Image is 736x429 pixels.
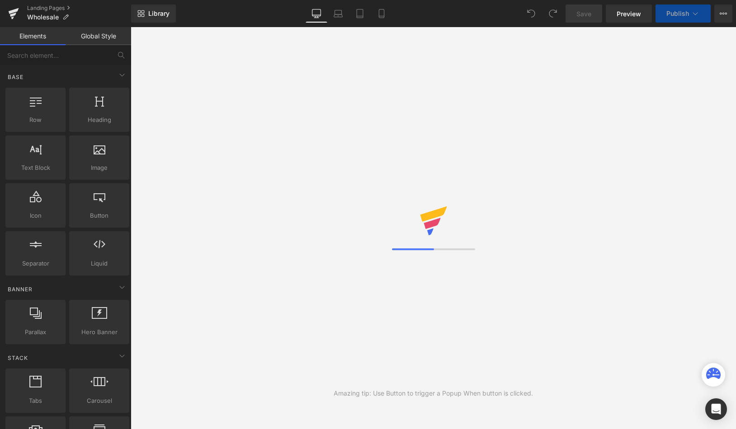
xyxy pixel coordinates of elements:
a: Global Style [66,27,131,45]
span: Preview [617,9,641,19]
a: New Library [131,5,176,23]
a: Preview [606,5,652,23]
a: Laptop [327,5,349,23]
span: Hero Banner [72,327,127,337]
div: Open Intercom Messenger [705,398,727,420]
span: Banner [7,285,33,294]
div: Amazing tip: Use Button to trigger a Popup When button is clicked. [334,388,533,398]
span: Liquid [72,259,127,268]
span: Stack [7,354,29,362]
span: Heading [72,115,127,125]
a: Desktop [306,5,327,23]
a: Tablet [349,5,371,23]
span: Text Block [8,163,63,173]
span: Base [7,73,24,81]
span: Image [72,163,127,173]
span: Save [576,9,591,19]
button: Publish [656,5,711,23]
span: Separator [8,259,63,268]
a: Landing Pages [27,5,131,12]
button: Redo [544,5,562,23]
span: Button [72,211,127,220]
span: Carousel [72,396,127,406]
button: Undo [522,5,540,23]
span: Parallax [8,327,63,337]
span: Publish [666,10,689,17]
button: More [714,5,732,23]
span: Row [8,115,63,125]
a: Mobile [371,5,392,23]
span: Library [148,9,170,18]
span: Icon [8,211,63,220]
span: Wholesale [27,14,59,21]
span: Tabs [8,396,63,406]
